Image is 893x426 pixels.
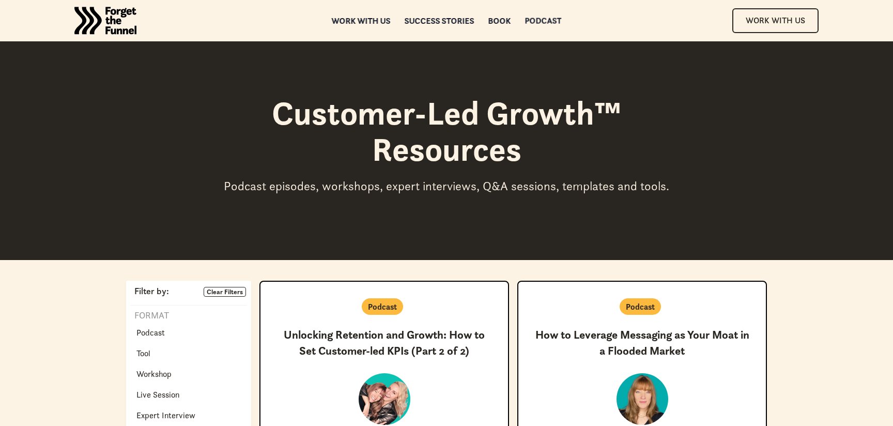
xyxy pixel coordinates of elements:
[136,409,195,421] p: Expert Interview
[130,310,169,322] p: Format
[204,287,246,297] a: Clear Filters
[525,17,562,24] div: Podcast
[130,345,157,361] a: Tool
[130,386,186,403] a: Live Session
[732,8,819,33] a: Work With Us
[525,17,562,24] a: PodcastPodcast
[136,326,165,339] p: Podcast
[130,324,171,341] a: Podcast
[214,95,679,168] h1: Customer-Led Growth™ Resources
[277,327,491,359] h3: Unlocking Retention and Growth: How to Set Customer-led KPIs (Part 2 of 2)
[405,17,474,24] a: Success Stories
[130,287,169,296] p: Filter by:
[535,327,749,359] h3: How to Leverage Messaging as Your Moat in a Flooded Market
[136,347,150,359] p: Tool
[368,300,397,313] p: Podcast
[214,178,679,194] div: Podcast episodes, workshops, expert interviews, Q&A sessions, templates and tools.
[136,388,179,401] p: Live Session
[130,366,178,382] a: Workshop
[136,368,172,380] p: Workshop
[488,17,511,24] a: Book
[332,17,391,24] a: Work with us
[130,407,202,423] a: Expert Interview
[626,300,655,313] p: Podcast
